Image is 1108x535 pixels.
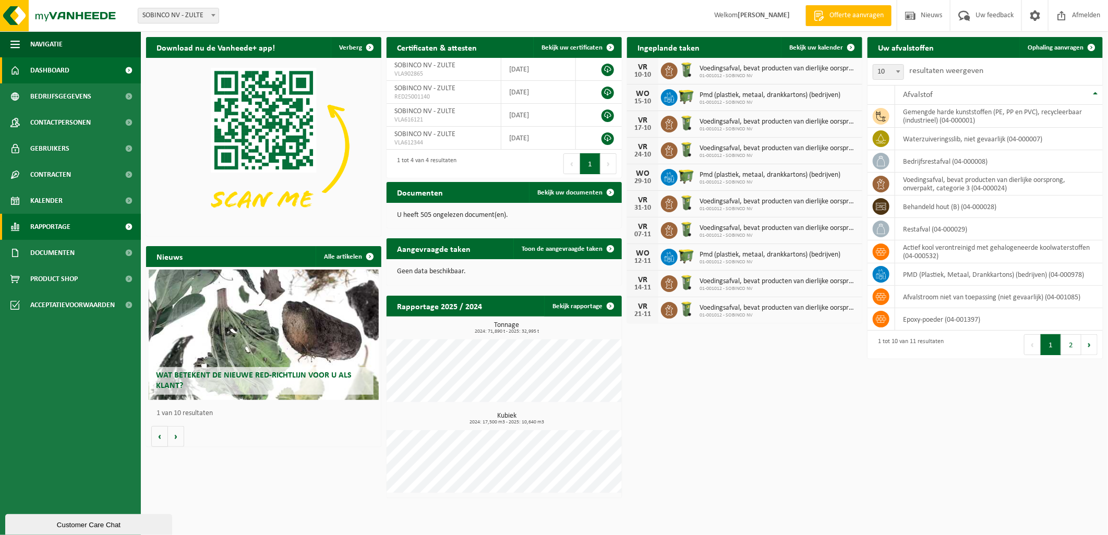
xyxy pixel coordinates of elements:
div: VR [632,223,653,231]
span: Voedingsafval, bevat producten van dierlijke oorsprong, onverpakt, categorie 3 [700,65,857,73]
span: Voedingsafval, bevat producten van dierlijke oorsprong, onverpakt, categorie 3 [700,224,857,233]
a: Toon de aangevraagde taken [513,238,621,259]
button: Previous [563,153,580,174]
button: Next [600,153,617,174]
div: 21-11 [632,311,653,318]
div: VR [632,143,653,151]
span: Contactpersonen [30,110,91,136]
img: WB-0140-HPE-GN-50 [678,300,695,318]
button: Next [1081,334,1098,355]
h2: Download nu de Vanheede+ app! [146,37,285,57]
td: waterzuiveringsslib, niet gevaarlijk (04-000007) [895,128,1103,150]
h2: Uw afvalstoffen [868,37,944,57]
span: 01-001012 - SOBINCO NV [700,100,840,106]
span: Voedingsafval, bevat producten van dierlijke oorsprong, onverpakt, categorie 3 [700,277,857,286]
label: resultaten weergeven [909,67,983,75]
span: Rapportage [30,214,70,240]
div: WO [632,169,653,178]
span: 01-001012 - SOBINCO NV [700,126,857,132]
td: bedrijfsrestafval (04-000008) [895,150,1103,173]
span: 01-001012 - SOBINCO NV [700,206,857,212]
a: Offerte aanvragen [805,5,892,26]
div: WO [632,249,653,258]
span: Gebruikers [30,136,69,162]
span: 01-001012 - SOBINCO NV [700,73,857,79]
div: VR [632,116,653,125]
div: 24-10 [632,151,653,159]
button: Vorige [151,426,168,447]
span: 10 [873,64,904,80]
span: Bekijk uw kalender [789,44,843,51]
p: 1 van 10 resultaten [156,410,376,417]
span: SOBINCO NV - ZULTE [138,8,219,23]
td: Epoxy-poeder (04-001397) [895,308,1103,331]
td: [DATE] [501,58,576,81]
td: afvalstroom niet van toepassing (niet gevaarlijk) (04-001085) [895,286,1103,308]
span: Afvalstof [903,91,933,99]
span: Acceptatievoorwaarden [30,292,115,318]
span: Voedingsafval, bevat producten van dierlijke oorsprong, onverpakt, categorie 3 [700,304,857,312]
strong: [PERSON_NAME] [738,11,790,19]
span: VLA902865 [394,70,493,78]
a: Bekijk uw certificaten [533,37,621,58]
div: 29-10 [632,178,653,185]
button: Verberg [331,37,380,58]
h2: Aangevraagde taken [387,238,481,259]
img: Download de VHEPlus App [146,58,381,234]
span: Dashboard [30,57,69,83]
div: WO [632,90,653,98]
img: WB-0140-HPE-GN-50 [678,221,695,238]
span: 01-001012 - SOBINCO NV [700,153,857,159]
h2: Ingeplande taken [627,37,710,57]
div: VR [632,196,653,204]
span: Bekijk uw documenten [537,189,603,196]
a: Bekijk uw documenten [529,182,621,203]
p: U heeft 505 ongelezen document(en). [397,212,611,219]
div: VR [632,276,653,284]
iframe: chat widget [5,512,174,535]
p: Geen data beschikbaar. [397,268,611,275]
button: 2 [1061,334,1081,355]
img: WB-0140-HPE-GN-50 [678,61,695,79]
td: restafval (04-000029) [895,218,1103,240]
div: 15-10 [632,98,653,105]
span: SOBINCO NV - ZULTE [394,130,455,138]
img: WB-1100-HPE-GN-50 [678,247,695,265]
span: RED25001140 [394,93,493,101]
div: VR [632,63,653,71]
a: Bekijk rapportage [544,296,621,317]
button: Volgende [168,426,184,447]
span: Voedingsafval, bevat producten van dierlijke oorsprong, onverpakt, categorie 3 [700,144,857,153]
span: 2024: 17,500 m3 - 2025: 10,640 m3 [392,420,622,425]
div: 12-11 [632,258,653,265]
span: Wat betekent de nieuwe RED-richtlijn voor u als klant? [156,371,352,390]
div: 1 tot 4 van 4 resultaten [392,152,456,175]
div: 14-11 [632,284,653,291]
span: Offerte aanvragen [827,10,886,21]
span: Voedingsafval, bevat producten van dierlijke oorsprong, onverpakt, categorie 3 [700,198,857,206]
h2: Documenten [387,182,453,202]
img: WB-0140-HPE-GN-50 [678,141,695,159]
span: SOBINCO NV - ZULTE [394,62,455,69]
span: Pmd (plastiek, metaal, drankkartons) (bedrijven) [700,171,840,179]
td: [DATE] [501,104,576,127]
span: 01-001012 - SOBINCO NV [700,286,857,292]
span: VLA616121 [394,116,493,124]
div: 07-11 [632,231,653,238]
td: gemengde harde kunststoffen (PE, PP en PVC), recycleerbaar (industrieel) (04-000001) [895,105,1103,128]
h2: Rapportage 2025 / 2024 [387,296,492,316]
span: SOBINCO NV - ZULTE [394,84,455,92]
td: actief kool verontreinigd met gehalogeneerde koolwaterstoffen (04-000532) [895,240,1103,263]
span: SOBINCO NV - ZULTE [394,107,455,115]
button: Previous [1024,334,1041,355]
span: Bekijk uw certificaten [541,44,603,51]
span: Pmd (plastiek, metaal, drankkartons) (bedrijven) [700,91,840,100]
h3: Kubiek [392,412,622,425]
span: 01-001012 - SOBINCO NV [700,259,840,265]
span: Documenten [30,240,75,266]
span: VLA612344 [394,139,493,147]
div: 31-10 [632,204,653,212]
span: Toon de aangevraagde taken [522,246,603,252]
a: Alle artikelen [316,246,380,267]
